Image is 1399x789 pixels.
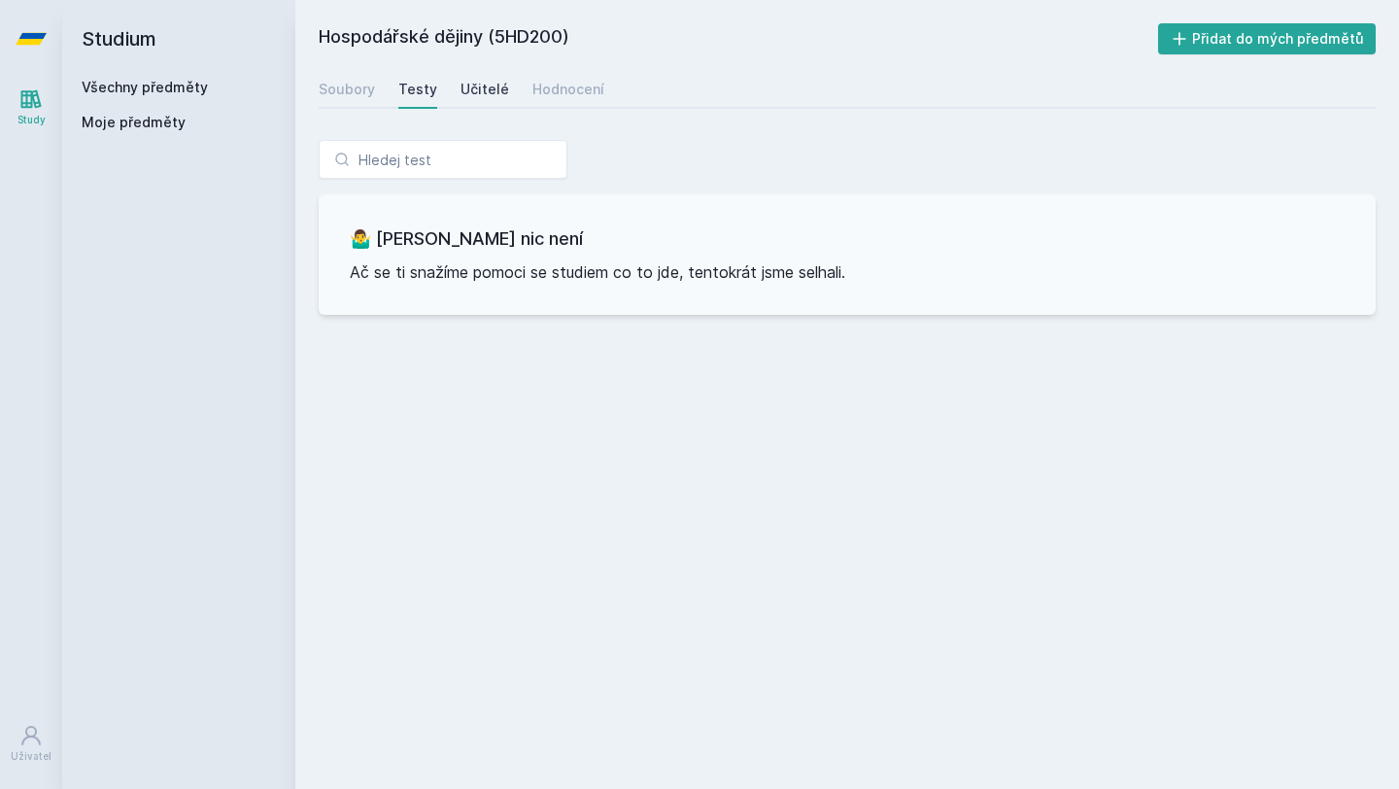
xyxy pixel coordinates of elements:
div: Uživatel [11,749,51,764]
p: Ač se ti snažíme pomoci se studiem co to jde, tentokrát jsme selhali. [350,260,1345,284]
h2: Hospodářské dějiny (5HD200) [319,23,1158,54]
button: Přidat do mých předmětů [1158,23,1377,54]
div: Study [17,113,46,127]
div: Testy [398,80,437,99]
a: Všechny předměty [82,79,208,95]
a: Učitelé [461,70,509,109]
a: Uživatel [4,714,58,773]
a: Soubory [319,70,375,109]
span: Moje předměty [82,113,186,132]
div: Hodnocení [532,80,604,99]
h3: 🤷‍♂️ [PERSON_NAME] nic není [350,225,1345,253]
input: Hledej test [319,140,567,179]
a: Hodnocení [532,70,604,109]
div: Učitelé [461,80,509,99]
div: Soubory [319,80,375,99]
a: Study [4,78,58,137]
a: Testy [398,70,437,109]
